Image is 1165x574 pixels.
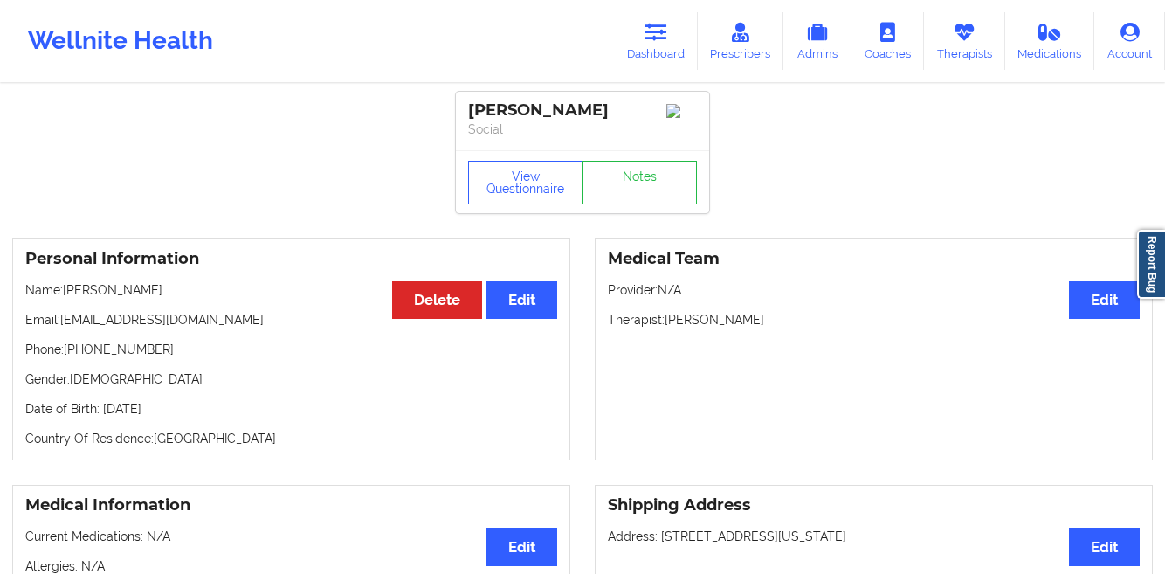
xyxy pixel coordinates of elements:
button: View Questionnaire [468,161,583,204]
a: Therapists [924,12,1005,70]
button: Edit [1069,528,1140,565]
h3: Medical Information [25,495,557,515]
p: Provider: N/A [608,281,1140,299]
img: Image%2Fplaceholer-image.png [666,104,697,118]
a: Dashboard [614,12,698,70]
button: Delete [392,281,482,319]
p: Gender: [DEMOGRAPHIC_DATA] [25,370,557,388]
a: Admins [783,12,851,70]
p: Country Of Residence: [GEOGRAPHIC_DATA] [25,430,557,447]
p: Name: [PERSON_NAME] [25,281,557,299]
a: Medications [1005,12,1095,70]
p: Phone: [PHONE_NUMBER] [25,341,557,358]
a: Account [1094,12,1165,70]
a: Prescribers [698,12,784,70]
button: Edit [1069,281,1140,319]
button: Edit [486,528,557,565]
a: Coaches [851,12,924,70]
p: Date of Birth: [DATE] [25,400,557,418]
div: [PERSON_NAME] [468,100,697,121]
p: Therapist: [PERSON_NAME] [608,311,1140,328]
a: Report Bug [1137,230,1165,299]
h3: Medical Team [608,249,1140,269]
button: Edit [486,281,557,319]
a: Notes [582,161,698,204]
h3: Personal Information [25,249,557,269]
p: Current Medications: N/A [25,528,557,545]
p: Social [468,121,697,138]
p: Address: [STREET_ADDRESS][US_STATE] [608,528,1140,545]
h3: Shipping Address [608,495,1140,515]
p: Email: [EMAIL_ADDRESS][DOMAIN_NAME] [25,311,557,328]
